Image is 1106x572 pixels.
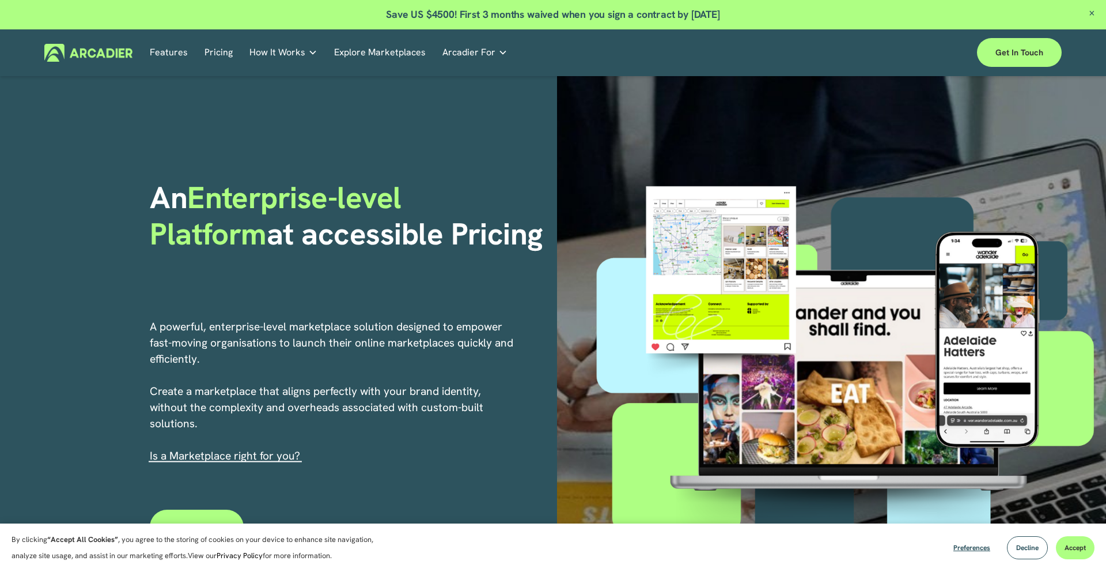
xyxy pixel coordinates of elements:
[150,178,409,253] span: Enterprise-level Platform
[47,535,118,544] strong: “Accept All Cookies”
[1016,543,1039,552] span: Decline
[977,38,1062,67] a: Get in touch
[204,44,233,62] a: Pricing
[150,180,549,252] h1: An at accessible Pricing
[1056,536,1094,559] button: Accept
[217,551,263,560] a: Privacy Policy
[44,44,132,62] img: Arcadier
[945,536,999,559] button: Preferences
[442,44,507,62] a: folder dropdown
[150,449,300,463] span: I
[150,319,515,464] p: A powerful, enterprise-level marketplace solution designed to empower fast-moving organisations t...
[334,44,426,62] a: Explore Marketplaces
[150,44,188,62] a: Features
[953,543,990,552] span: Preferences
[12,532,386,564] p: By clicking , you agree to the storing of cookies on your device to enhance site navigation, anal...
[249,44,305,61] span: How It Works
[442,44,495,61] span: Arcadier For
[150,510,244,544] a: Contact Us
[1065,543,1086,552] span: Accept
[153,449,300,463] a: s a Marketplace right for you?
[1007,536,1048,559] button: Decline
[249,44,317,62] a: folder dropdown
